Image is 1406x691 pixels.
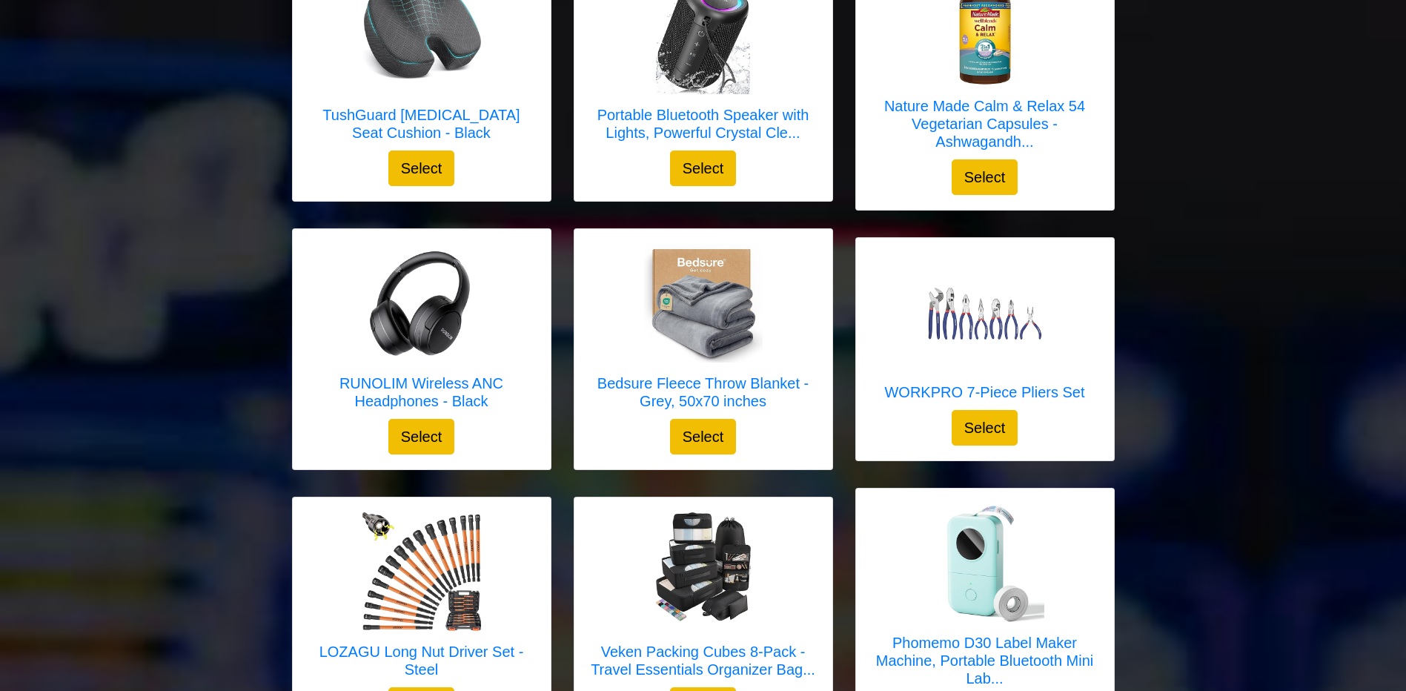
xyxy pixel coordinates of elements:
[670,419,737,454] button: Select
[926,503,1044,622] img: Phomemo D30 Label Maker Machine, Portable Bluetooth Mini Label Printer, Smartphone Handheld Therm...
[670,151,737,186] button: Select
[644,244,763,363] img: Bedsure Fleece Throw Blanket - Grey, 50x70 inches
[589,643,818,678] h5: Veken Packing Cubes 8-Pack - Travel Essentials Organizer Bag...
[589,244,818,419] a: Bedsure Fleece Throw Blanket - Grey, 50x70 inches Bedsure Fleece Throw Blanket - Grey, 50x70 inches
[308,512,536,687] a: LOZAGU Long Nut Driver Set - Steel LOZAGU Long Nut Driver Set - Steel
[589,512,818,687] a: Veken Packing Cubes 8-Pack - Travel Essentials Organizer Bags Veken Packing Cubes 8-Pack - Travel...
[388,419,455,454] button: Select
[362,244,481,363] img: RUNOLIM Wireless ANC Headphones - Black
[308,244,536,419] a: RUNOLIM Wireless ANC Headphones - Black RUNOLIM Wireless ANC Headphones - Black
[952,410,1018,446] button: Select
[871,97,1099,151] h5: Nature Made Calm & Relax 54 Vegetarian Capsules - Ashwagandh...
[644,512,763,631] img: Veken Packing Cubes 8-Pack - Travel Essentials Organizer Bags
[952,159,1018,195] button: Select
[884,383,1084,401] h5: WORKPRO 7-Piece Pliers Set
[925,253,1044,371] img: WORKPRO 7-Piece Pliers Set
[308,643,536,678] h5: LOZAGU Long Nut Driver Set - Steel
[871,634,1099,687] h5: Phomemo D30 Label Maker Machine, Portable Bluetooth Mini Lab...
[589,106,818,142] h5: Portable Bluetooth Speaker with Lights, Powerful Crystal Cle...
[308,106,536,142] h5: TushGuard [MEDICAL_DATA] Seat Cushion - Black
[388,151,455,186] button: Select
[308,374,536,410] h5: RUNOLIM Wireless ANC Headphones - Black
[884,253,1084,410] a: WORKPRO 7-Piece Pliers Set WORKPRO 7-Piece Pliers Set
[362,512,481,631] img: LOZAGU Long Nut Driver Set - Steel
[589,374,818,410] h5: Bedsure Fleece Throw Blanket - Grey, 50x70 inches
